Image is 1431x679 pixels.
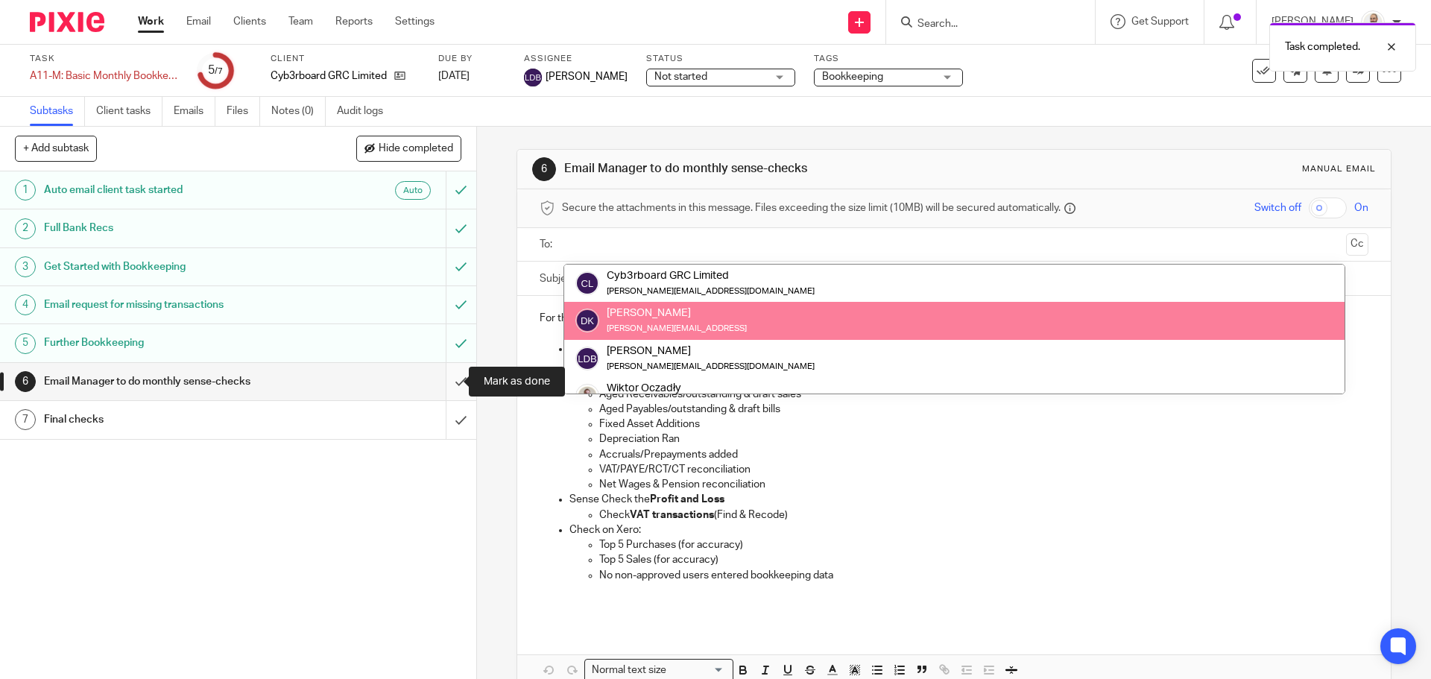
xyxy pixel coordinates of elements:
[337,97,394,126] a: Audit logs
[395,14,435,29] a: Settings
[44,370,302,393] h1: Email Manager to do monthly sense-checks
[1254,200,1301,215] span: Switch off
[30,53,179,65] label: Task
[540,237,556,252] label: To:
[44,179,302,201] h1: Auto email client task started
[30,12,104,32] img: Pixie
[1285,40,1360,54] p: Task completed.
[174,97,215,126] a: Emails
[1361,10,1385,34] img: Mark%20LI%20profiler.png
[599,568,1368,583] p: No non-approved users entered bookkeeping data
[44,217,302,239] h1: Full Bank Recs
[599,402,1368,417] p: Aged Payables/outstanding & draft bills
[599,447,1368,462] p: Accruals/Prepayments added
[532,157,556,181] div: 6
[524,53,628,65] label: Assignee
[588,663,669,678] span: Normal text size
[599,462,1368,477] p: VAT/PAYE/RCT/CT reconciliation
[15,294,36,315] div: 4
[335,14,373,29] a: Reports
[395,181,431,200] div: Auto
[599,417,1368,432] p: Fixed Asset Additions
[569,492,1368,507] p: Sense Check the
[186,14,211,29] a: Email
[607,306,747,320] div: [PERSON_NAME]
[569,522,1368,537] p: Check on Xero:
[30,97,85,126] a: Subtasks
[271,69,387,83] p: Cyb3rboard GRC Limited
[599,477,1368,492] p: Net Wages & Pension reconciliation
[438,71,470,81] span: [DATE]
[30,69,179,83] div: A11-M: Basic Monthly Bookkeeping
[564,161,986,177] h1: Email Manager to do monthly sense-checks
[1354,200,1368,215] span: On
[15,180,36,200] div: 1
[607,324,747,332] small: [PERSON_NAME][EMAIL_ADDRESS]
[671,663,724,678] input: Search for option
[44,256,302,278] h1: Get Started with Bookkeeping
[599,432,1368,446] p: Depreciation Ran
[271,97,326,126] a: Notes (0)
[575,384,599,408] img: Mark%20LI%20profiler.png
[15,333,36,354] div: 5
[227,97,260,126] a: Files
[599,537,1368,552] p: Top 5 Purchases (for accuracy)
[44,294,302,316] h1: Email request for missing transactions
[575,347,599,370] img: svg%3E
[215,67,223,75] small: /7
[15,371,36,392] div: 6
[607,287,815,295] small: [PERSON_NAME][EMAIL_ADDRESS][DOMAIN_NAME]
[540,271,578,286] label: Subject:
[607,268,815,283] div: Cyb3rboard GRC Limited
[271,53,420,65] label: Client
[575,309,599,332] img: svg%3E
[15,136,97,161] button: + Add subtask
[1302,163,1376,175] div: Manual email
[575,271,599,295] img: svg%3E
[540,311,1368,326] p: For this client: Cyb3rboard GRC Limited
[15,409,36,430] div: 7
[96,97,162,126] a: Client tasks
[438,53,505,65] label: Due by
[1346,233,1368,256] button: Cc
[654,72,707,82] span: Not started
[288,14,313,29] a: Team
[15,218,36,239] div: 2
[44,408,302,431] h1: Final checks
[822,72,883,82] span: Bookkeeping
[607,362,815,370] small: [PERSON_NAME][EMAIL_ADDRESS][DOMAIN_NAME]
[607,381,748,396] div: Wiktor Oczadły
[630,510,714,520] strong: VAT transactions
[138,14,164,29] a: Work
[44,332,302,354] h1: Further Bookkeeping
[607,343,815,358] div: [PERSON_NAME]
[356,136,461,161] button: Hide completed
[524,69,542,86] img: svg%3E
[599,508,1368,522] p: Check (Find & Recode)
[15,256,36,277] div: 3
[546,69,628,84] span: [PERSON_NAME]
[646,53,795,65] label: Status
[233,14,266,29] a: Clients
[379,143,453,155] span: Hide completed
[562,200,1061,215] span: Secure the attachments in this message. Files exceeding the size limit (10MB) will be secured aut...
[650,494,724,505] strong: Profit and Loss
[208,62,223,79] div: 5
[599,552,1368,567] p: Top 5 Sales (for accuracy)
